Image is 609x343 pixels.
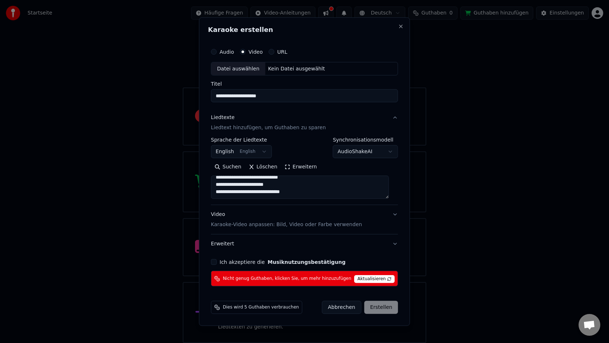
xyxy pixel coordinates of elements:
[245,161,281,173] button: Löschen
[211,161,245,173] button: Suchen
[211,108,398,137] button: LiedtexteLiedtext hinzufügen, um Guthaben zu sparen
[211,137,398,205] div: LiedtexteLiedtext hinzufügen, um Guthaben zu sparen
[211,221,362,228] p: Karaoke-Video anpassen: Bild, Video oder Farbe verwenden
[268,260,345,265] button: Ich akzeptiere die
[208,26,401,33] h2: Karaoke erstellen
[249,49,263,54] label: Video
[211,62,265,75] div: Datei auswählen
[281,161,320,173] button: Erweitern
[354,275,395,283] span: Aktualisieren
[220,260,345,265] label: Ich akzeptiere die
[223,305,299,310] span: Dies wird 5 Guthaben verbrauchen
[211,137,272,142] label: Sprache der Liedtexte
[211,211,362,228] div: Video
[265,65,328,72] div: Kein Datei ausgewählt
[211,124,326,131] p: Liedtext hinzufügen, um Guthaben zu sparen
[223,276,351,282] span: Nicht genug Guthaben, klicken Sie, um mehr hinzuzufügen
[322,301,361,314] button: Abbrechen
[220,49,234,54] label: Audio
[333,137,398,142] label: Synchronisationsmodell
[211,205,398,234] button: VideoKaraoke-Video anpassen: Bild, Video oder Farbe verwenden
[211,81,398,86] label: Titel
[277,49,287,54] label: URL
[211,234,398,253] button: Erweitert
[211,114,235,121] div: Liedtexte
